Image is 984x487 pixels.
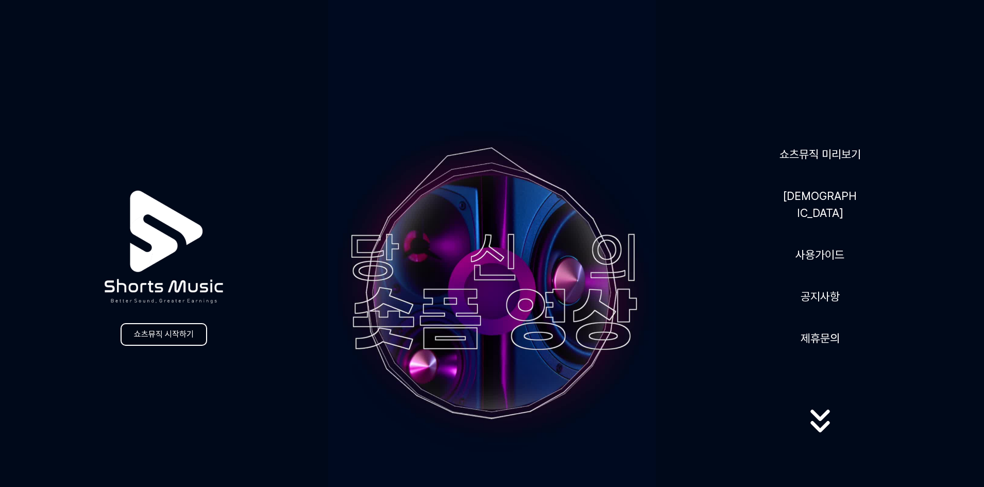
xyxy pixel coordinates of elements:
[775,142,865,167] a: 쇼츠뮤직 미리보기
[796,326,844,351] button: 제휴문의
[121,323,207,346] a: 쇼츠뮤직 시작하기
[796,284,844,309] a: 공지사항
[79,163,248,331] img: logo
[791,242,849,267] a: 사용가이드
[779,183,861,226] a: [DEMOGRAPHIC_DATA]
